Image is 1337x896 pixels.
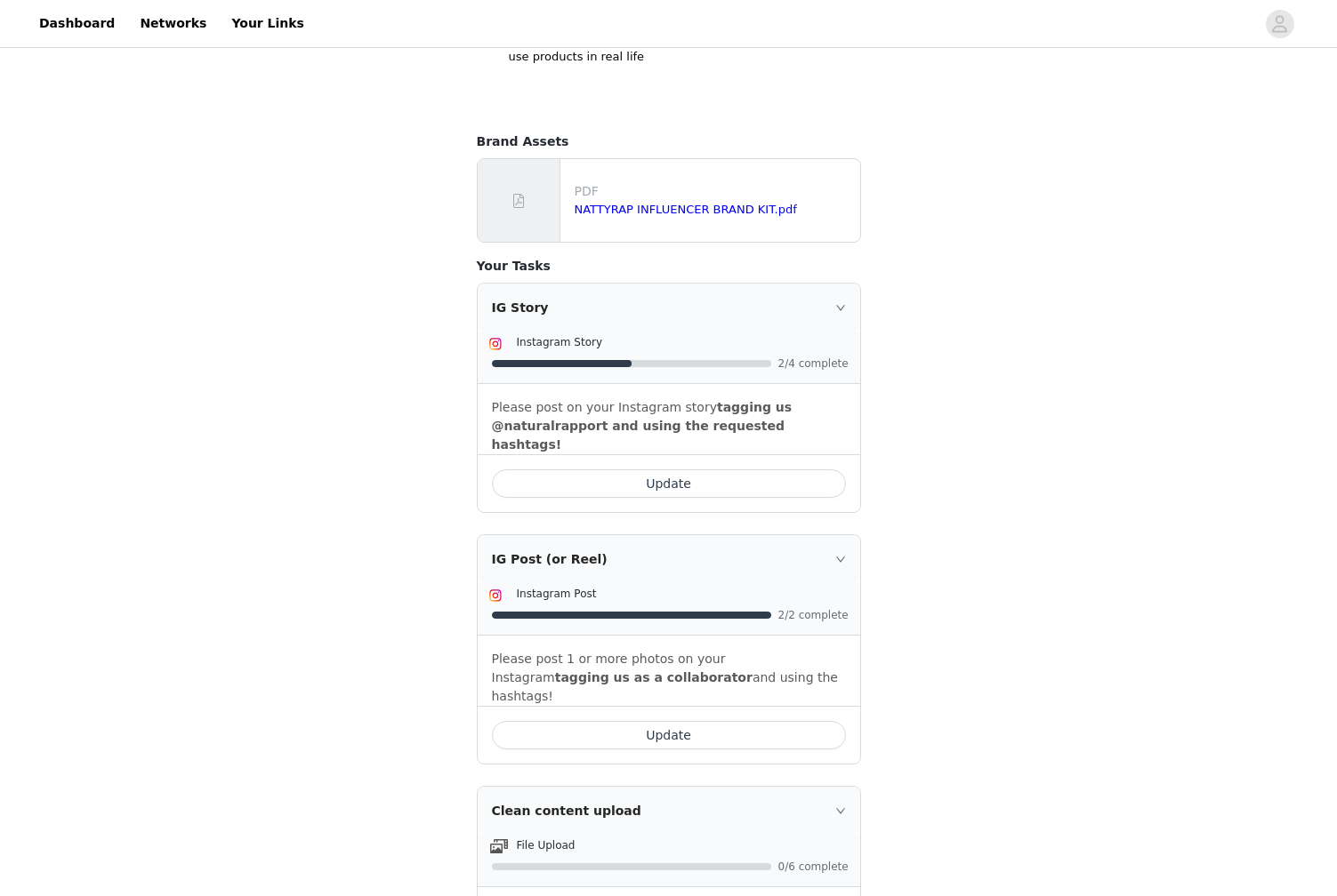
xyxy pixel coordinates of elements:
[555,670,753,684] strong: tagging us as a collaborator
[835,805,846,816] i: icon: right
[488,337,503,351] img: Instagram Icon
[492,721,846,749] button: Update
[1271,10,1288,38] div: avatar
[835,302,846,313] i: icon: right
[478,787,860,835] div: icon: rightClean content upload
[478,535,860,583] div: icon: rightIG Post (or Reel)
[778,861,850,872] span: 0/6 complete
[778,610,850,620] span: 2/2 complete
[478,284,860,332] div: icon: rightIG Story
[517,336,603,348] span: Instagram Story
[575,203,797,216] a: NATTYRAP INFLUENCER BRAND KIT.pdf
[129,4,217,44] a: Networks
[221,4,315,44] a: Your Links
[492,469,846,498] button: Update
[517,839,576,852] span: File Upload
[488,588,503,603] img: Instagram Icon
[477,257,861,276] h4: Your Tasks
[575,182,853,201] p: PDF
[477,132,861,151] h4: Brand Assets
[28,4,125,44] a: Dashboard
[517,588,597,600] span: Instagram Post
[492,650,846,706] p: Please post 1 or more photos on your Instagram and using the hashtags!
[778,358,850,369] span: 2/4 complete
[492,398,846,454] p: Please post on your Instagram story
[492,400,793,452] strong: tagging us @naturalrapport and using the requested hashtags!
[835,554,846,564] i: icon: right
